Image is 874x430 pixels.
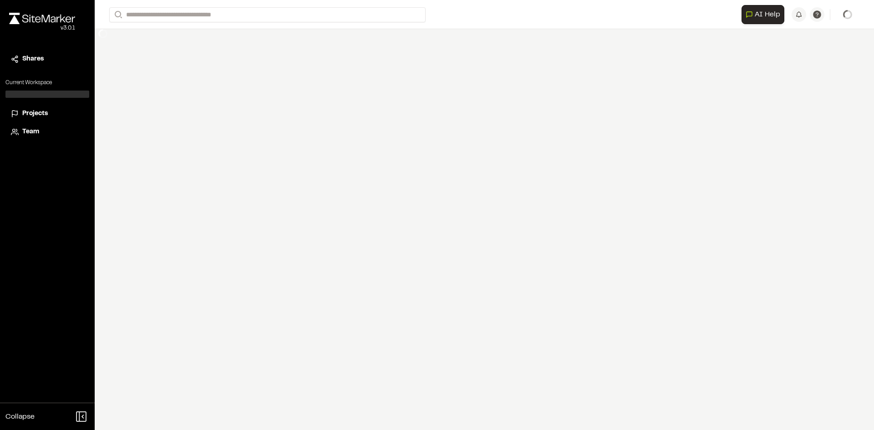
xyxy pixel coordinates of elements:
[109,7,126,22] button: Search
[5,411,35,422] span: Collapse
[742,5,784,24] button: Open AI Assistant
[22,127,39,137] span: Team
[11,109,84,119] a: Projects
[5,79,89,87] p: Current Workspace
[11,127,84,137] a: Team
[9,24,75,32] div: Oh geez...please don't...
[742,5,788,24] div: Open AI Assistant
[755,9,780,20] span: AI Help
[22,54,44,64] span: Shares
[22,109,48,119] span: Projects
[11,54,84,64] a: Shares
[9,13,75,24] img: rebrand.png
